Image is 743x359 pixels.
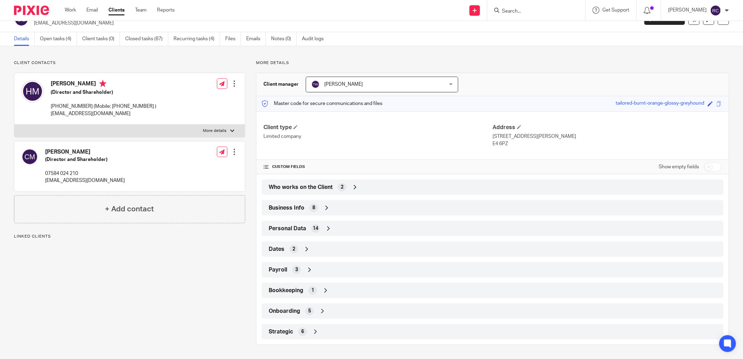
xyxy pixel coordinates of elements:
[174,32,220,46] a: Recurring tasks (4)
[269,204,304,212] span: Business Info
[263,133,493,140] p: Limited company
[324,82,363,87] span: [PERSON_NAME]
[34,20,634,27] p: [EMAIL_ADDRESS][DOMAIN_NAME]
[493,140,722,147] p: E4 6PZ
[51,103,156,110] p: [PHONE_NUMBER] (Mobile: [PHONE_NUMBER] )
[51,89,156,96] h5: (Director and Shareholder)
[21,80,44,103] img: svg%3E
[312,204,315,211] span: 8
[659,163,699,170] label: Show empty fields
[135,7,147,14] a: Team
[311,80,320,89] img: svg%3E
[602,8,629,13] span: Get Support
[710,5,721,16] img: svg%3E
[501,8,564,15] input: Search
[45,177,125,184] p: [EMAIL_ADDRESS][DOMAIN_NAME]
[668,7,707,14] p: [PERSON_NAME]
[65,7,76,14] a: Work
[108,7,125,14] a: Clients
[269,266,287,274] span: Payroll
[125,32,168,46] a: Closed tasks (87)
[263,81,299,88] h3: Client manager
[14,32,35,46] a: Details
[271,32,297,46] a: Notes (0)
[269,328,293,336] span: Strategic
[269,246,284,253] span: Dates
[246,32,266,46] a: Emails
[295,266,298,273] span: 3
[51,80,156,89] h4: [PERSON_NAME]
[493,133,722,140] p: [STREET_ADDRESS][PERSON_NAME]
[14,60,245,66] p: Client contacts
[40,32,77,46] a: Open tasks (4)
[86,7,98,14] a: Email
[292,246,295,253] span: 2
[225,32,241,46] a: Files
[269,225,306,232] span: Personal Data
[341,184,344,191] span: 2
[14,6,49,15] img: Pixie
[262,100,382,107] p: Master code for secure communications and files
[269,184,333,191] span: Who works on the Client
[45,156,125,163] h5: (Director and Shareholder)
[82,32,120,46] a: Client tasks (0)
[105,204,154,214] h4: + Add contact
[308,308,311,315] span: 5
[45,170,125,177] p: 07584 024 210
[263,164,493,170] h4: CUSTOM FIELDS
[157,7,175,14] a: Reports
[311,287,314,294] span: 1
[493,124,722,131] h4: Address
[21,148,38,165] img: svg%3E
[302,32,329,46] a: Audit logs
[263,124,493,131] h4: Client type
[269,308,300,315] span: Onboarding
[203,128,227,134] p: More details
[301,328,304,335] span: 6
[51,110,156,117] p: [EMAIL_ADDRESS][DOMAIN_NAME]
[616,100,704,108] div: tailored-burnt-orange-glossy-greyhound
[45,148,125,156] h4: [PERSON_NAME]
[313,225,318,232] span: 14
[14,234,245,239] p: Linked clients
[256,60,729,66] p: More details
[269,287,303,294] span: Bookkeeping
[99,80,106,87] i: Primary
